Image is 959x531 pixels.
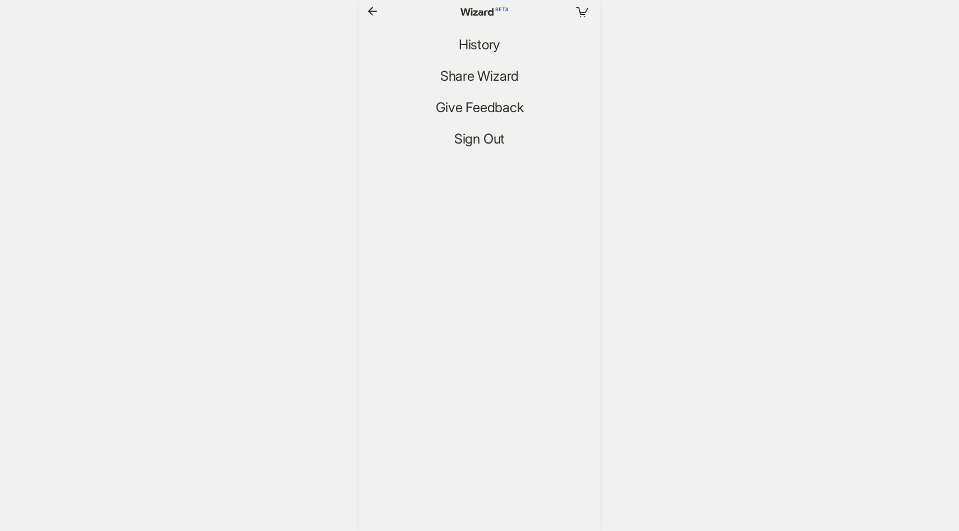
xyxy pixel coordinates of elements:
[450,36,509,54] button: History
[454,131,505,147] span: Sign Out
[431,67,528,85] button: Share Wizard
[436,100,524,116] span: Give Feedback
[427,99,533,117] a: Give Feedback
[440,68,519,85] span: Share Wizard
[445,130,514,148] button: Sign Out
[459,37,500,53] span: History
